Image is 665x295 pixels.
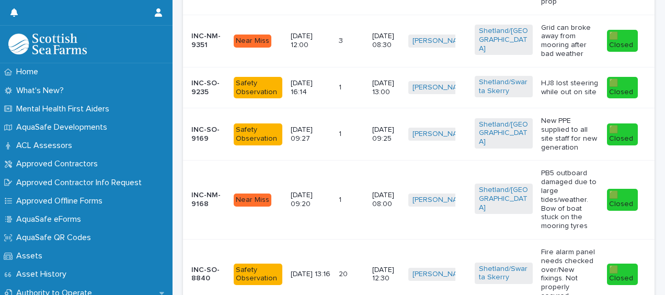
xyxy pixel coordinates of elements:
[12,233,99,243] p: AquaSafe QR Codes
[234,264,282,286] div: Safety Observation
[479,120,529,146] a: Shetland/[GEOGRAPHIC_DATA]
[8,33,87,54] img: bPIBxiqnSb2ggTQWdOVV
[339,128,343,139] p: 1
[191,266,225,283] p: INC-SO-8840
[291,32,331,50] p: [DATE] 12:00
[607,189,638,211] div: 🟩 Closed
[372,191,400,209] p: [DATE] 08:00
[541,79,599,97] p: HJ8 lost steering while out on site
[412,130,469,139] a: [PERSON_NAME]
[12,141,81,151] p: ACL Assessors
[12,251,51,261] p: Assets
[412,83,469,92] a: [PERSON_NAME]
[234,123,282,145] div: Safety Observation
[372,266,400,283] p: [DATE] 12:30
[607,123,638,145] div: 🟩 Closed
[291,126,331,143] p: [DATE] 09:27
[291,191,331,209] p: [DATE] 09:20
[183,67,655,108] tr: INC-SO-9235Safety Observation[DATE] 16:1411 [DATE] 13:00[PERSON_NAME] Shetland/Swarta Skerry HJ8 ...
[183,161,655,240] tr: INC-NM-9168Near Miss[DATE] 09:2011 [DATE] 08:00[PERSON_NAME] Shetland/[GEOGRAPHIC_DATA] PB5 outbo...
[607,30,638,52] div: 🟩 Closed
[12,196,111,206] p: Approved Offline Forms
[234,35,271,48] div: Near Miss
[541,24,599,59] p: Grid can broke away from mooring after bad weather
[541,169,599,231] p: PB5 outboard damaged due to large tides/weather. Bow of boat stuck on the mooring tyres
[339,268,350,279] p: 20
[412,270,469,279] a: [PERSON_NAME]
[12,86,72,96] p: What's New?
[607,264,638,286] div: 🟩 Closed
[12,214,89,224] p: AquaSafe eForms
[191,79,225,97] p: INC-SO-9235
[339,35,345,46] p: 3
[183,15,655,67] tr: INC-NM-9351Near Miss[DATE] 12:0033 [DATE] 08:30[PERSON_NAME] Shetland/[GEOGRAPHIC_DATA] Grid can ...
[372,126,400,143] p: [DATE] 09:25
[339,81,343,92] p: 1
[12,67,47,77] p: Home
[607,77,638,99] div: 🟩 Closed
[12,122,116,132] p: AquaSafe Developments
[412,37,469,46] a: [PERSON_NAME]
[12,104,118,114] p: Mental Health First Aiders
[479,78,529,96] a: Shetland/Swarta Skerry
[412,196,469,205] a: [PERSON_NAME]
[12,269,75,279] p: Asset History
[479,265,529,282] a: Shetland/Swarta Skerry
[234,77,282,99] div: Safety Observation
[479,186,529,212] a: Shetland/[GEOGRAPHIC_DATA]
[191,32,225,50] p: INC-NM-9351
[234,194,271,207] div: Near Miss
[12,159,106,169] p: Approved Contractors
[183,108,655,161] tr: INC-SO-9169Safety Observation[DATE] 09:2711 [DATE] 09:25[PERSON_NAME] Shetland/[GEOGRAPHIC_DATA] ...
[372,32,400,50] p: [DATE] 08:30
[541,117,599,152] p: New PPE supplied to all site staff for new generation
[339,194,343,205] p: 1
[479,27,529,53] a: Shetland/[GEOGRAPHIC_DATA]
[372,79,400,97] p: [DATE] 13:00
[12,178,150,188] p: Approved Contractor Info Request
[191,126,225,143] p: INC-SO-9169
[291,79,331,97] p: [DATE] 16:14
[291,270,331,279] p: [DATE] 13:16
[191,191,225,209] p: INC-NM-9168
